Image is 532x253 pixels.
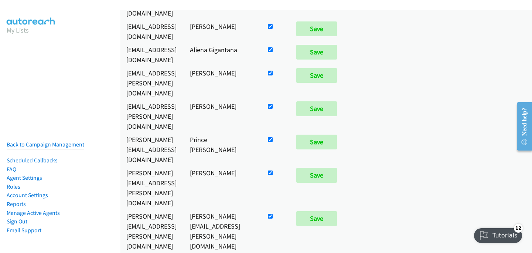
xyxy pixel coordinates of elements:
[7,26,29,34] a: My Lists
[120,166,183,209] td: [PERSON_NAME][EMAIL_ADDRESS][PERSON_NAME][DOMAIN_NAME]
[7,218,27,225] a: Sign Out
[183,166,260,209] td: [PERSON_NAME]
[183,20,260,43] td: [PERSON_NAME]
[7,209,60,216] a: Manage Active Agents
[7,174,42,181] a: Agent Settings
[183,99,260,133] td: [PERSON_NAME]
[120,66,183,99] td: [EMAIL_ADDRESS][PERSON_NAME][DOMAIN_NAME]
[7,227,41,234] a: Email Support
[296,68,337,83] input: Save
[296,45,337,60] input: Save
[7,157,58,164] a: Scheduled Callbacks
[7,166,16,173] a: FAQ
[7,183,20,190] a: Roles
[183,43,260,66] td: Aliena Gigantana
[120,20,183,43] td: [EMAIL_ADDRESS][DOMAIN_NAME]
[120,99,183,133] td: [EMAIL_ADDRESS][PERSON_NAME][DOMAIN_NAME]
[296,135,337,149] input: Save
[120,133,183,166] td: [PERSON_NAME][EMAIL_ADDRESS][DOMAIN_NAME]
[183,66,260,99] td: [PERSON_NAME]
[511,97,532,156] iframe: Resource Center
[296,211,337,226] input: Save
[7,192,48,199] a: Account Settings
[7,200,26,208] a: Reports
[183,133,260,166] td: Prince [PERSON_NAME]
[296,21,337,36] input: Save
[296,168,337,183] input: Save
[296,101,337,116] input: Save
[120,43,183,66] td: [EMAIL_ADDRESS][DOMAIN_NAME]
[470,221,526,247] iframe: Checklist
[7,141,84,148] a: Back to Campaign Management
